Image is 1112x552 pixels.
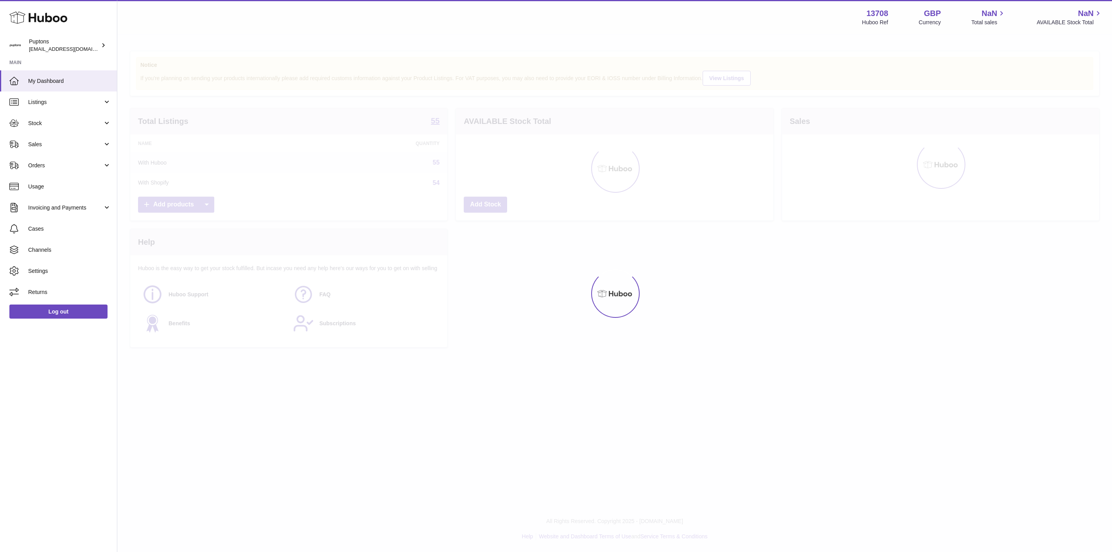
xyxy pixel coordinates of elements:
[971,8,1006,26] a: NaN Total sales
[28,162,103,169] span: Orders
[971,19,1006,26] span: Total sales
[981,8,997,19] span: NaN
[28,120,103,127] span: Stock
[28,289,111,296] span: Returns
[866,8,888,19] strong: 13708
[9,305,108,319] a: Log out
[1037,8,1103,26] a: NaN AVAILABLE Stock Total
[1078,8,1094,19] span: NaN
[28,246,111,254] span: Channels
[28,99,103,106] span: Listings
[9,39,21,51] img: hello@puptons.com
[28,183,111,190] span: Usage
[28,267,111,275] span: Settings
[862,19,888,26] div: Huboo Ref
[919,19,941,26] div: Currency
[28,204,103,211] span: Invoicing and Payments
[29,46,115,52] span: [EMAIL_ADDRESS][DOMAIN_NAME]
[29,38,99,53] div: Puptons
[28,77,111,85] span: My Dashboard
[28,225,111,233] span: Cases
[28,141,103,148] span: Sales
[1037,19,1103,26] span: AVAILABLE Stock Total
[924,8,941,19] strong: GBP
